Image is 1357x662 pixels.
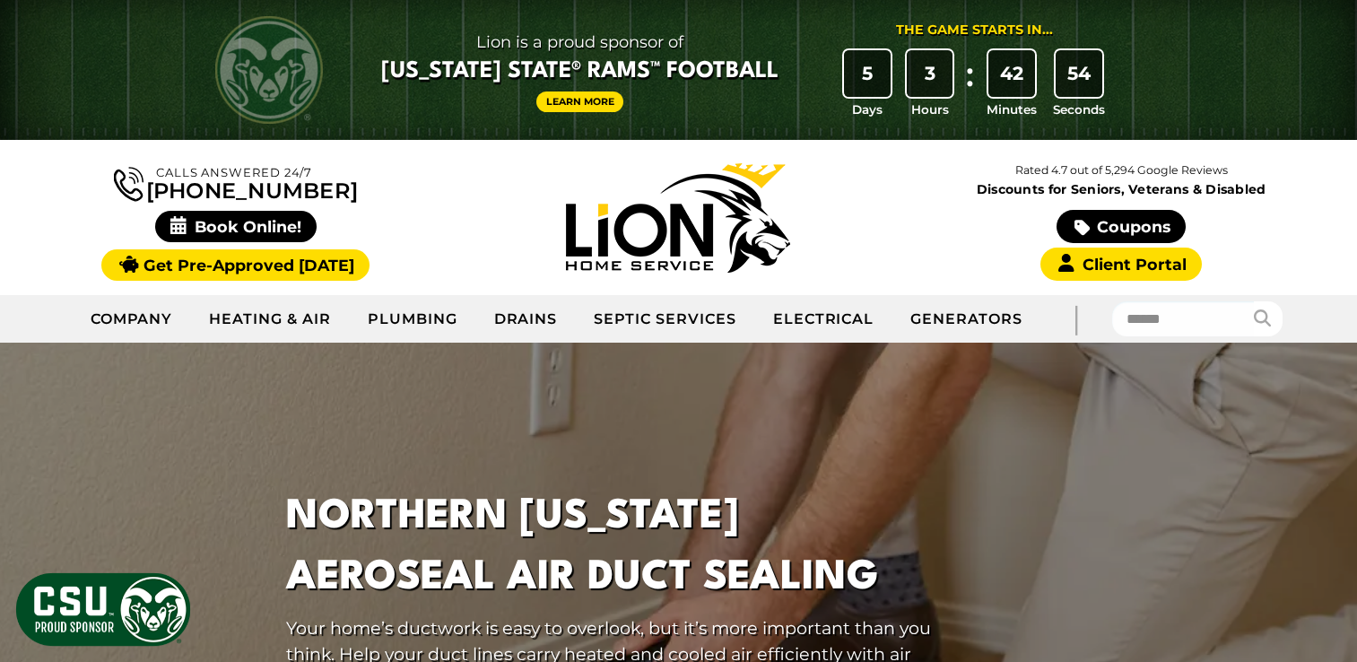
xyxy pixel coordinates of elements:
[73,297,192,342] a: Company
[286,487,939,607] h1: Northern [US_STATE] Aeroseal Air Duct Sealing
[381,28,779,57] span: Lion is a proud sponsor of
[961,50,979,119] div: :
[1053,100,1105,118] span: Seconds
[988,50,1035,97] div: 42
[900,161,1343,180] p: Rated 4.7 out of 5,294 Google Reviews
[381,57,779,87] span: [US_STATE] State® Rams™ Football
[101,249,370,281] a: Get Pre-Approved [DATE]
[576,297,754,342] a: Septic Services
[155,211,318,242] span: Book Online!
[215,16,323,124] img: CSU Rams logo
[1040,248,1202,281] a: Client Portal
[896,21,1053,40] div: The Game Starts in...
[13,571,193,649] img: CSU Sponsor Badge
[892,297,1040,342] a: Generators
[536,91,624,112] a: Learn More
[476,297,577,342] a: Drains
[1040,295,1112,343] div: |
[566,163,790,273] img: Lion Home Service
[904,183,1339,196] span: Discounts for Seniors, Veterans & Disabled
[987,100,1037,118] span: Minutes
[114,163,358,202] a: [PHONE_NUMBER]
[911,100,949,118] span: Hours
[755,297,893,342] a: Electrical
[844,50,891,97] div: 5
[1057,210,1186,243] a: Coupons
[1056,50,1102,97] div: 54
[191,297,349,342] a: Heating & Air
[852,100,883,118] span: Days
[907,50,953,97] div: 3
[350,297,476,342] a: Plumbing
